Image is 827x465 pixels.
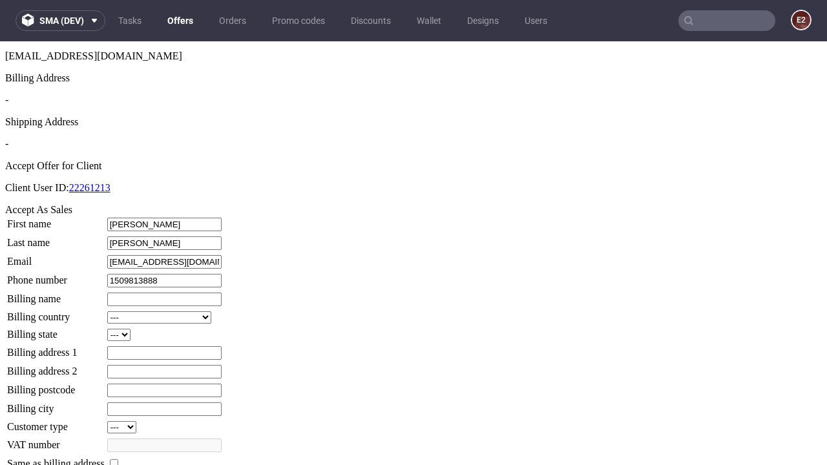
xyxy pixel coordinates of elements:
a: Wallet [409,10,449,31]
a: Promo codes [264,10,333,31]
a: Tasks [110,10,149,31]
span: - [5,53,8,64]
a: Orders [211,10,254,31]
td: Billing name [6,251,105,265]
td: Email [6,213,105,228]
td: Billing country [6,269,105,283]
a: Users [517,10,555,31]
a: Discounts [343,10,399,31]
td: Same as billing address [6,415,105,429]
p: Client User ID: [5,141,822,152]
div: Billing Address [5,31,822,43]
td: Billing postcode [6,342,105,356]
div: Shipping Address [5,75,822,87]
div: Accept As Sales [5,163,822,174]
span: [EMAIL_ADDRESS][DOMAIN_NAME] [5,9,182,20]
td: Billing city [6,360,105,375]
div: Accept Offer for Client [5,119,822,130]
figcaption: e2 [792,11,810,29]
a: Designs [459,10,507,31]
td: Billing state [6,287,105,300]
td: Last name [6,194,105,209]
a: Offers [160,10,201,31]
td: Customer type [6,379,105,393]
td: Phone number [6,232,105,247]
span: - [5,97,8,108]
span: sma (dev) [39,16,84,25]
td: Billing address 2 [6,323,105,338]
td: First name [6,176,105,191]
button: sma (dev) [16,10,105,31]
td: Billing address 1 [6,304,105,319]
a: 22261213 [69,141,110,152]
td: VAT number [6,397,105,411]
